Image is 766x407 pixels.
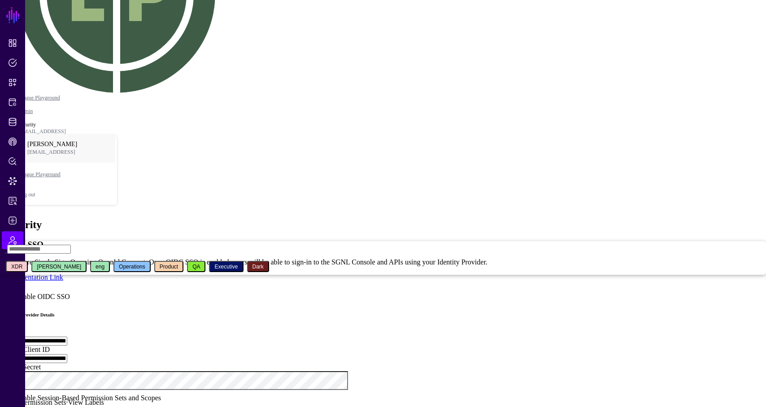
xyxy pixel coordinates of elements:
span: Dashboard [8,39,17,48]
span: Product [160,264,178,270]
a: Identity Data Fabric [2,113,23,131]
button: Operations [113,261,151,272]
div: [EMAIL_ADDRESS] [18,128,118,135]
h6: Identity Provider Details [4,312,762,317]
span: Operations [119,264,145,270]
span: Data Lens [8,177,17,186]
a: Policies [2,54,23,72]
button: Product [154,261,183,272]
span: Protected Systems [8,98,17,107]
div: / [18,101,748,108]
a: League Playground [18,95,60,101]
button: Dark [247,261,269,272]
a: Documentation Link [4,273,63,281]
a: Protected Systems [2,93,23,111]
span: Policies [8,58,17,67]
span: Snippets [8,78,17,87]
span: Executive [214,264,238,270]
span: Admin [8,236,17,245]
a: Policy Lens [2,152,23,170]
a: Reports [2,192,23,210]
span: QA [192,264,200,270]
a: CAEP Hub [2,133,23,151]
span: Logs [8,216,17,225]
label: OIDC Client ID [4,346,50,353]
div: · [4,398,762,407]
span: Enable OIDC SSO [16,293,70,300]
button: XDR [6,261,28,272]
div: / [18,115,748,121]
span: [PERSON_NAME] [37,264,81,270]
span: CAEP Hub [8,137,17,146]
button: QA [187,261,205,272]
span: XDR [11,264,22,270]
a: Admin [18,108,33,114]
span: eng [96,264,104,270]
strong: Security [18,121,36,128]
span: Policy Lens [8,157,17,166]
a: View Permission Sets [4,398,66,406]
a: League Playground [18,160,117,189]
a: View Labels [68,398,104,406]
a: Admin [2,231,23,249]
h3: OIDC SSO [4,240,762,250]
a: Logs [2,212,23,229]
a: Snippets [2,74,23,91]
span: [EMAIL_ADDRESS] [27,149,88,156]
span: Identity Data Fabric [8,117,17,126]
span: Reports [8,196,17,205]
h2: Security [4,219,762,231]
a: Data Lens [2,172,23,190]
a: Dashboard [2,34,23,52]
div: Log out [18,191,117,198]
span: Enable Session-Based Permission Sets and Scopes [16,394,161,402]
button: Executive [209,261,243,272]
span: [PERSON_NAME] [27,141,88,148]
button: [PERSON_NAME] [31,261,87,272]
a: SGNL [5,5,21,25]
button: eng [90,261,110,272]
span: League Playground [18,171,90,178]
span: Dark [252,264,264,270]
